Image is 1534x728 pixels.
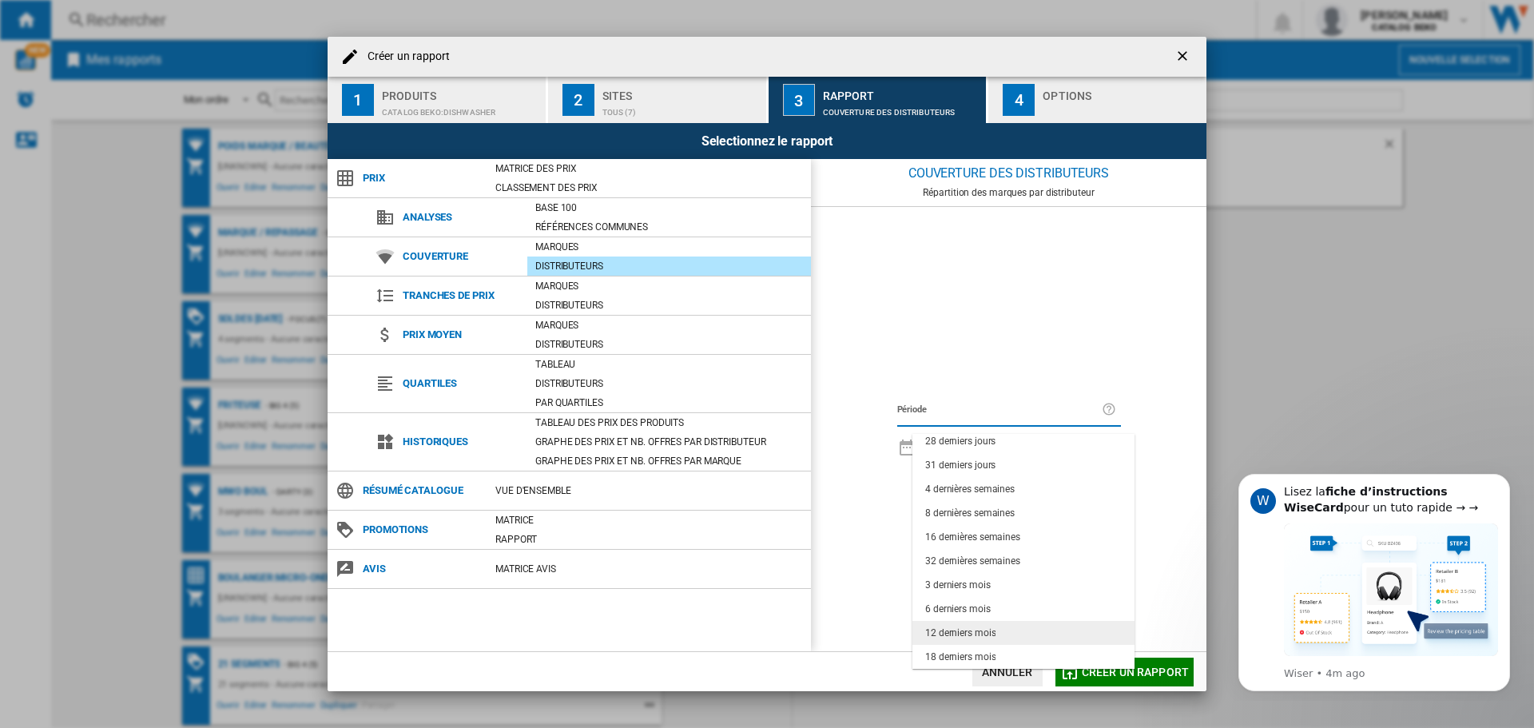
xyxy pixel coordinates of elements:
div: 4 dernières semaines [925,483,1015,496]
div: 28 derniers jours [925,435,996,448]
div: 31 derniers jours [925,459,996,472]
div: 16 dernières semaines [925,531,1020,544]
div: 12 derniers mois [925,627,996,640]
div: 8 dernières semaines [925,507,1015,520]
div: 6 derniers mois [925,603,991,616]
div: 3 derniers mois [925,579,991,592]
div: 32 dernières semaines [925,555,1020,568]
div: 18 derniers mois [925,650,996,664]
iframe: Intercom notifications message [1214,459,1534,701]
